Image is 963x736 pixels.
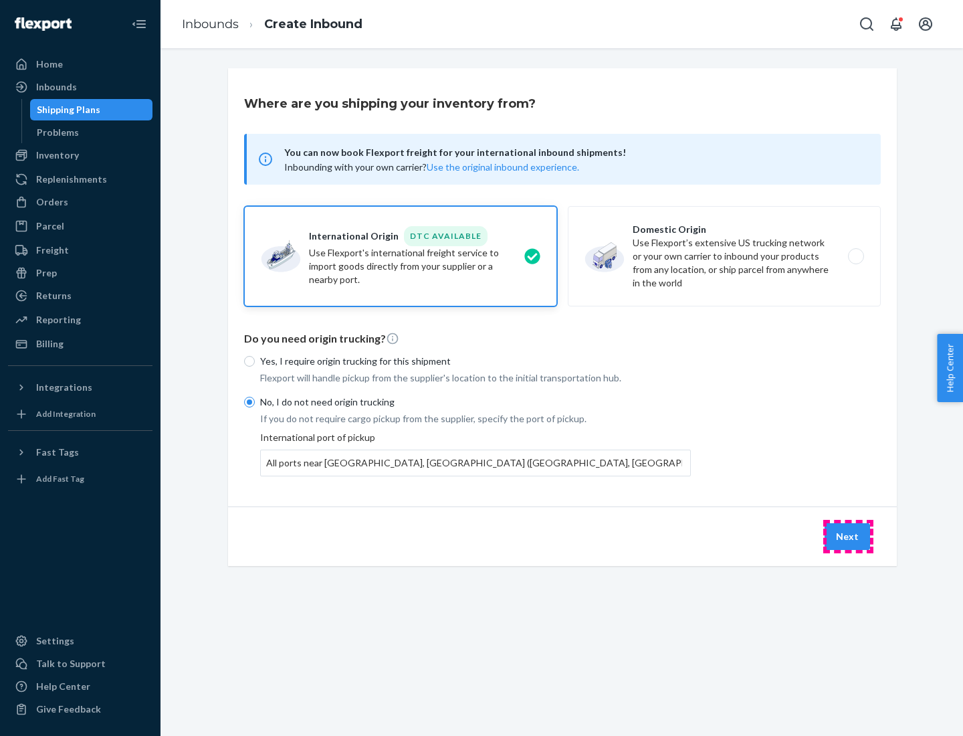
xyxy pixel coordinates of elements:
[36,473,84,484] div: Add Fast Tag
[126,11,152,37] button: Close Navigation
[37,103,100,116] div: Shipping Plans
[36,219,64,233] div: Parcel
[8,468,152,490] a: Add Fast Tag
[8,240,152,261] a: Freight
[36,634,74,648] div: Settings
[36,680,90,693] div: Help Center
[15,17,72,31] img: Flexport logo
[244,331,881,347] p: Do you need origin trucking?
[36,266,57,280] div: Prep
[8,145,152,166] a: Inventory
[8,699,152,720] button: Give Feedback
[244,356,255,367] input: Yes, I require origin trucking for this shipment
[36,289,72,302] div: Returns
[260,431,691,476] div: International port of pickup
[853,11,880,37] button: Open Search Box
[8,377,152,398] button: Integrations
[825,523,870,550] button: Next
[8,309,152,331] a: Reporting
[36,446,79,459] div: Fast Tags
[30,122,153,143] a: Problems
[182,17,239,31] a: Inbounds
[36,173,107,186] div: Replenishments
[36,408,96,420] div: Add Integration
[36,195,68,209] div: Orders
[37,126,79,139] div: Problems
[30,99,153,120] a: Shipping Plans
[8,191,152,213] a: Orders
[36,703,101,716] div: Give Feedback
[937,334,963,402] button: Help Center
[8,76,152,98] a: Inbounds
[8,333,152,355] a: Billing
[260,355,691,368] p: Yes, I require origin trucking for this shipment
[8,653,152,674] a: Talk to Support
[171,5,373,44] ol: breadcrumbs
[36,58,63,71] div: Home
[260,412,691,426] p: If you do not require cargo pickup from the supplier, specify the port of pickup.
[912,11,939,37] button: Open account menu
[883,11,909,37] button: Open notifications
[36,657,106,670] div: Talk to Support
[36,244,69,257] div: Freight
[284,161,579,173] span: Inbounding with your own carrier?
[8,285,152,306] a: Returns
[8,442,152,463] button: Fast Tags
[8,676,152,697] a: Help Center
[427,161,579,174] button: Use the original inbound experience.
[8,169,152,190] a: Replenishments
[36,313,81,327] div: Reporting
[244,397,255,407] input: No, I do not need origin trucking
[36,337,64,351] div: Billing
[36,80,77,94] div: Inbounds
[8,630,152,652] a: Settings
[260,371,691,385] p: Flexport will handle pickup from the supplier's location to the initial transportation hub.
[8,262,152,284] a: Prep
[8,403,152,425] a: Add Integration
[284,145,865,161] span: You can now book Flexport freight for your international inbound shipments!
[8,215,152,237] a: Parcel
[260,395,691,409] p: No, I do not need origin trucking
[36,381,92,394] div: Integrations
[36,149,79,162] div: Inventory
[8,54,152,75] a: Home
[264,17,362,31] a: Create Inbound
[244,95,536,112] h3: Where are you shipping your inventory from?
